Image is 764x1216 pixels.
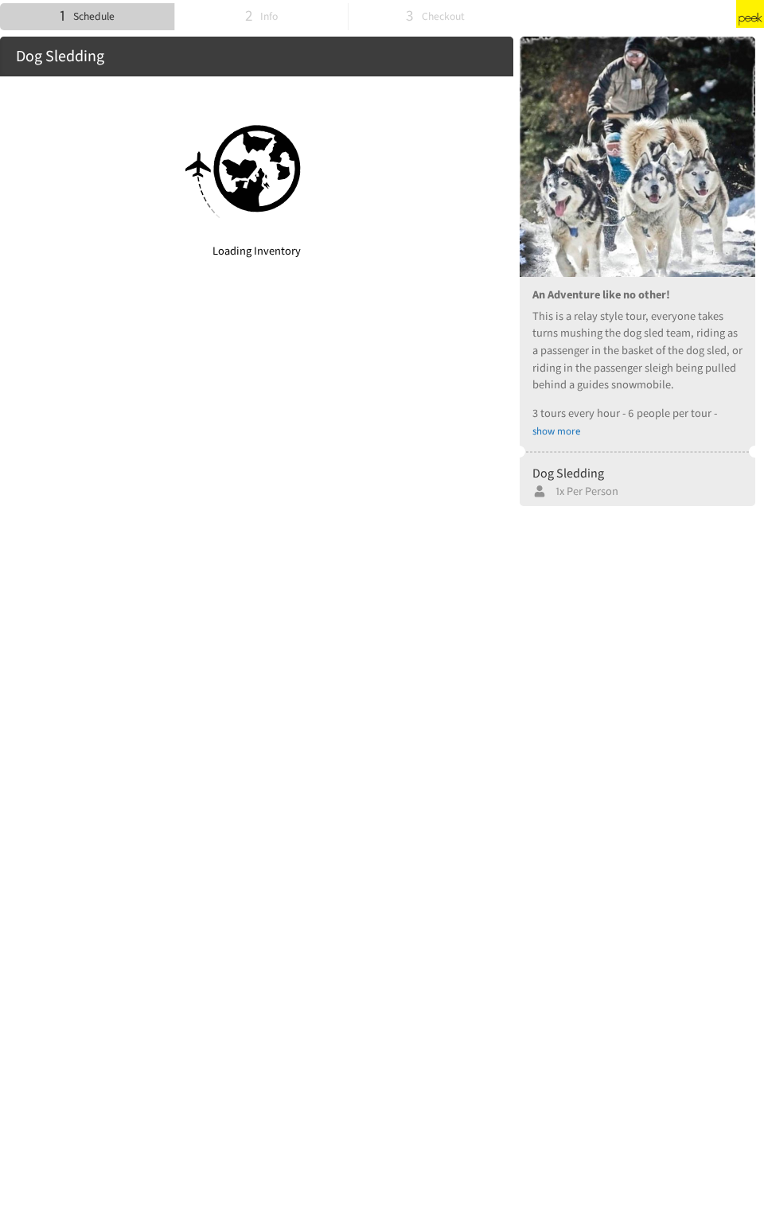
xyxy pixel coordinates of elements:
[532,288,743,302] h3: An Adventure like no other!
[174,3,349,29] li: 2 Info
[547,483,618,501] span: 1x Per Person
[60,5,65,28] div: 1
[532,424,580,438] a: show more
[532,405,743,423] p: 3 tours every hour - 6 people per tour -
[177,243,337,260] div: Loading Inventory
[532,464,743,483] div: Dog Sledding
[520,37,755,277] img: u6HwaPqQnGkBDsgxDvot
[406,5,414,28] div: 3
[68,5,115,29] div: Schedule
[348,3,522,29] li: 3 Checkout
[590,9,723,25] div: Powered by [DOMAIN_NAME]
[245,5,253,28] div: 2
[16,45,497,68] div: Dog Sledding
[416,5,465,29] div: Checkout
[255,5,279,29] div: Info
[532,308,743,394] p: This is a relay style tour, everyone takes turns mushing the dog sled team, riding as a passenger...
